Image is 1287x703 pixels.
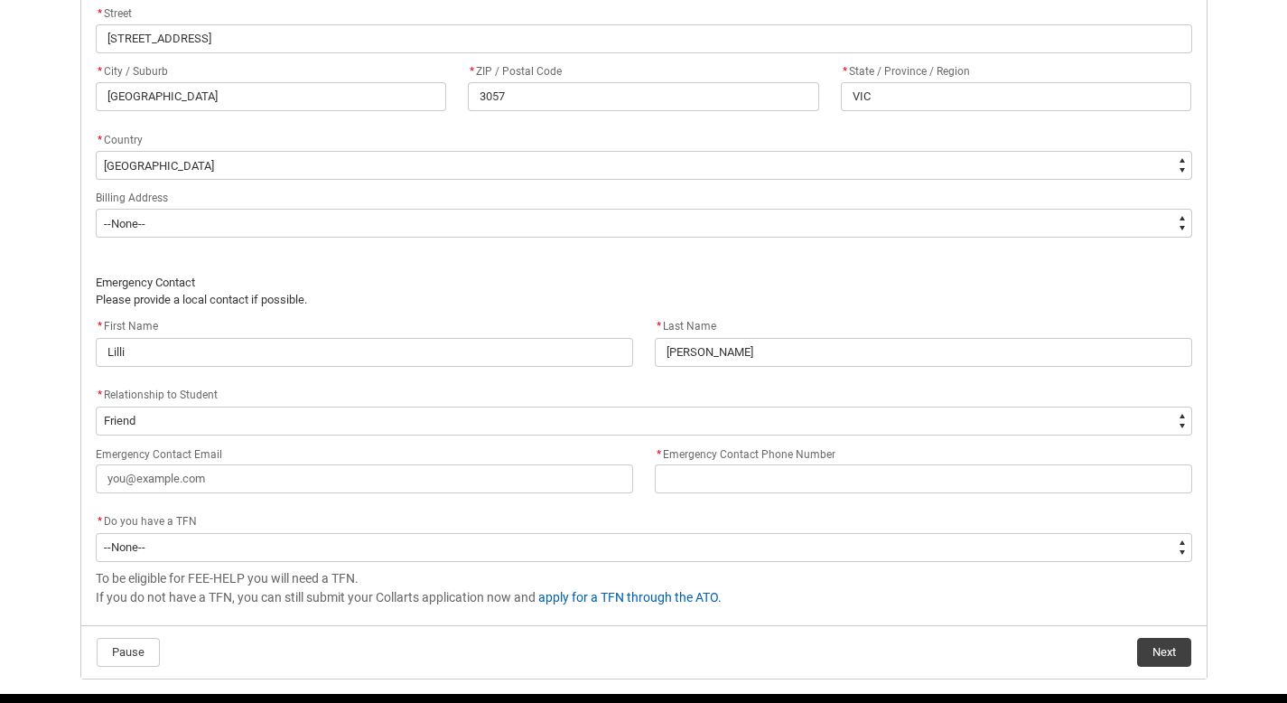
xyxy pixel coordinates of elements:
span: To be eligible for FEE-HELP you will need a TFN. [96,571,359,586]
p: Please provide a local contact if possible. [96,291,1192,309]
input: you@example.com [96,464,633,493]
span: Do you have a TFN [104,515,197,528]
abbr: required [470,65,474,78]
abbr: required [98,320,102,333]
button: Next [1137,638,1191,667]
span: Country [104,134,143,146]
span: City / Suburb [96,65,168,78]
span: Street [96,7,132,20]
abbr: required [657,320,661,333]
abbr: required [98,389,102,401]
span: State / Province / Region [841,65,970,78]
abbr: required [98,515,102,528]
abbr: required [98,65,102,78]
abbr: required [98,134,102,146]
label: Emergency Contact Email [96,443,229,463]
span: If you do not have a TFN, you can still submit your Collarts application now and [96,590,536,605]
p: Emergency Contact [96,274,1192,292]
abbr: required [98,7,102,20]
abbr: required [657,448,661,461]
label: Emergency Contact Phone Number [655,443,843,463]
span: Billing Address [96,192,168,204]
button: Pause [97,638,160,667]
abbr: required [843,65,847,78]
span: Relationship to Student [104,389,218,401]
span: Last Name [655,320,716,333]
a: apply for a TFN through the ATO. [538,590,722,605]
span: First Name [96,320,158,333]
span: ZIP / Postal Code [468,65,562,78]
